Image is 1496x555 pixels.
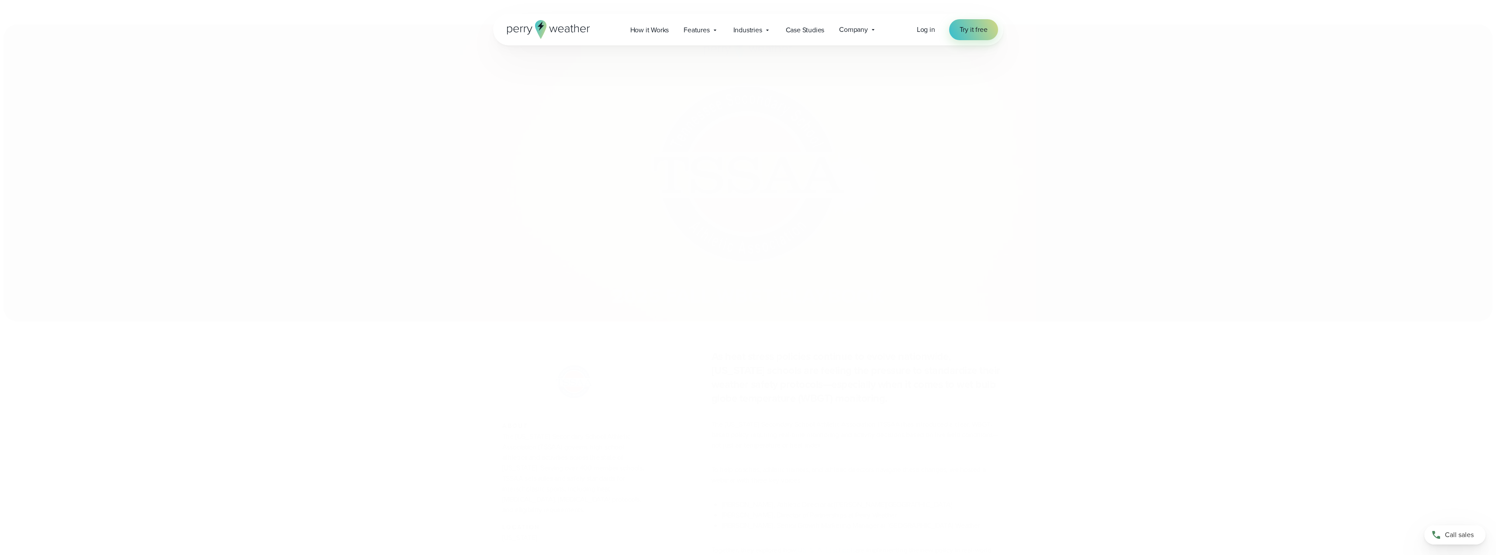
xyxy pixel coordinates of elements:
a: How it Works [623,21,677,39]
span: Call sales [1445,530,1474,540]
a: Log in [917,24,935,35]
span: Features [684,25,709,35]
span: Industries [733,25,762,35]
a: Case Studies [778,21,832,39]
a: Call sales [1424,525,1486,545]
span: Try it free [960,24,988,35]
span: How it Works [630,25,669,35]
span: Case Studies [786,25,825,35]
a: Try it free [949,19,998,40]
span: Company [839,24,868,35]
